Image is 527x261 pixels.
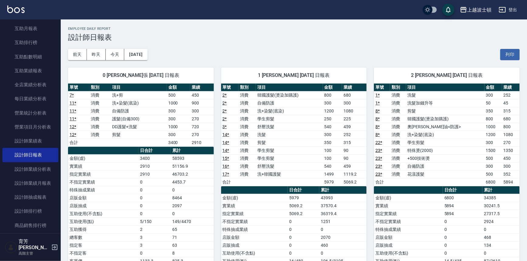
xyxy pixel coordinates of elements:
[323,123,342,131] td: 540
[167,131,190,139] td: 300
[221,241,288,249] td: 店販抽成
[167,123,190,131] td: 1000
[342,123,367,131] td: 459
[256,84,323,91] th: 項目
[374,84,520,186] table: a dense table
[342,146,367,154] td: 90
[342,170,367,178] td: 1119.2
[139,162,171,170] td: 2910
[139,178,171,186] td: 0
[68,49,87,60] button: 前天
[342,139,367,146] td: 315
[502,170,520,178] td: 352
[443,225,482,233] td: 0
[502,123,520,131] td: 800
[502,115,520,123] td: 680
[68,33,520,42] h3: 設計師日報表
[2,134,58,148] a: 設計師業績表
[323,131,342,139] td: 300
[2,22,58,36] a: 互助月報表
[374,249,443,257] td: 互助使用(不含點)
[190,107,214,115] td: 300
[167,91,190,99] td: 500
[68,225,139,233] td: 互助獲得
[190,139,214,146] td: 2910
[502,91,520,99] td: 252
[502,154,520,162] td: 450
[443,186,482,194] th: 日合計
[171,194,214,202] td: 8464
[342,84,367,91] th: 業績
[342,178,367,186] td: 5069.2
[139,225,171,233] td: 2
[221,210,288,218] td: 指定實業績
[323,170,342,178] td: 1499
[139,194,171,202] td: 0
[484,115,502,123] td: 800
[502,84,520,91] th: 業績
[139,154,171,162] td: 3400
[467,6,491,14] div: 上越波士頓
[2,78,58,92] a: 全店業績分析表
[288,194,319,202] td: 5979
[68,162,139,170] td: 實業績
[256,107,323,115] td: 洗+染髮(底染)
[374,241,443,249] td: 店販抽成
[221,249,288,257] td: 互助使用(不含點)
[319,241,367,249] td: 460
[171,162,214,170] td: 51156.9
[2,176,58,190] a: 設計師業績月報表
[68,84,89,91] th: 單號
[482,233,520,241] td: 468
[2,50,58,64] a: 互助點數明細
[256,146,323,154] td: 學生剪髮
[390,99,406,107] td: 消費
[89,131,111,139] td: 消費
[390,170,406,178] td: 消費
[19,239,50,251] h5: 育芳[PERSON_NAME]
[256,115,323,123] td: 學生剪髮
[68,249,139,257] td: 不指定客
[390,115,406,123] td: 消費
[238,162,256,170] td: 消費
[323,162,342,170] td: 540
[68,170,139,178] td: 指定實業績
[323,107,342,115] td: 1200
[171,186,214,194] td: 0
[457,4,494,16] button: 上越波士頓
[482,249,520,257] td: 0
[342,115,367,123] td: 225
[167,115,190,123] td: 300
[238,154,256,162] td: 消費
[500,49,520,60] button: 列印
[68,154,139,162] td: 金額(虛)
[221,84,367,186] table: a dense table
[68,233,139,241] td: 總客數
[139,147,171,155] th: 日合計
[2,92,58,106] a: 每日業績分析表
[87,49,106,60] button: 昨天
[288,241,319,249] td: 0
[406,115,484,123] td: 韓國護髮(燙染加購護)
[482,218,520,225] td: 2924
[2,36,58,50] a: 互助排行榜
[502,178,520,186] td: 5894
[238,84,256,91] th: 類別
[68,27,520,31] h2: Employee Daily Report
[256,170,323,178] td: 洗+韓國護髮
[342,131,367,139] td: 252
[111,84,166,91] th: 項目
[256,154,323,162] td: 學生剪髮
[406,131,484,139] td: 洗+染髮(底染)
[374,218,443,225] td: 不指定實業績
[319,233,367,241] td: 2070
[406,123,484,131] td: 奧[PERSON_NAME]油<防護>
[89,115,111,123] td: 消費
[221,202,288,210] td: 實業績
[374,202,443,210] td: 實業績
[342,154,367,162] td: 90
[484,178,502,186] td: 6800
[190,91,214,99] td: 450
[139,218,171,225] td: 5/150
[319,186,367,194] th: 累計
